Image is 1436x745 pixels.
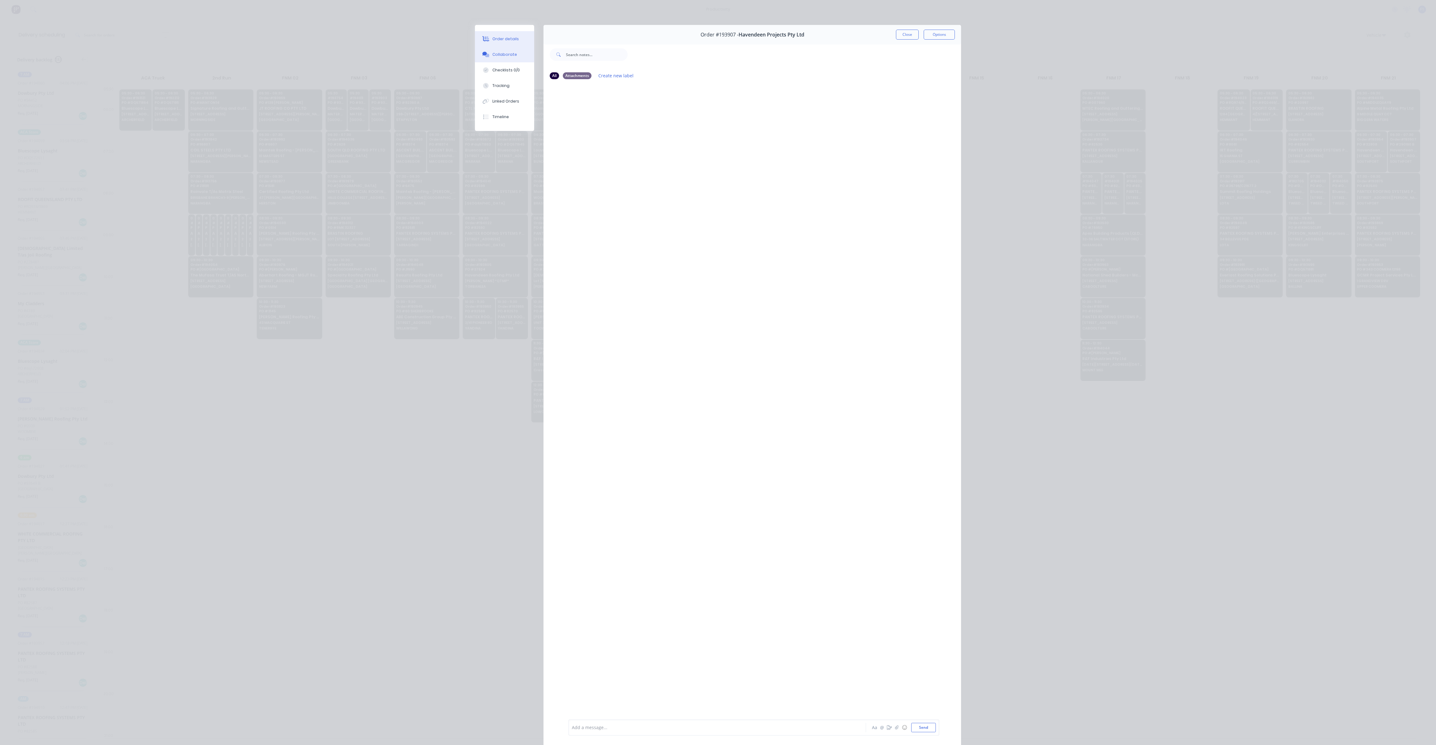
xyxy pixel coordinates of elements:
[871,724,878,731] button: Aa
[475,47,534,62] button: Collaborate
[878,724,886,731] button: @
[492,99,519,104] div: Linked Orders
[595,71,637,80] button: Create new label
[492,52,517,57] div: Collaborate
[550,72,559,79] div: All
[563,72,591,79] div: Attachments
[492,36,519,42] div: Order details
[492,83,510,89] div: Tracking
[566,48,628,61] input: Search notes...
[739,32,804,38] span: Havendeen Projects Pty Ltd
[475,78,534,94] button: Tracking
[924,30,955,40] button: Options
[475,94,534,109] button: Linked Orders
[475,31,534,47] button: Order details
[492,114,509,120] div: Timeline
[896,30,919,40] button: Close
[701,32,739,38] span: Order #193907 -
[475,109,534,125] button: Timeline
[911,723,936,732] button: Send
[475,62,534,78] button: Checklists 0/0
[492,67,520,73] div: Checklists 0/0
[901,724,908,731] button: ☺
